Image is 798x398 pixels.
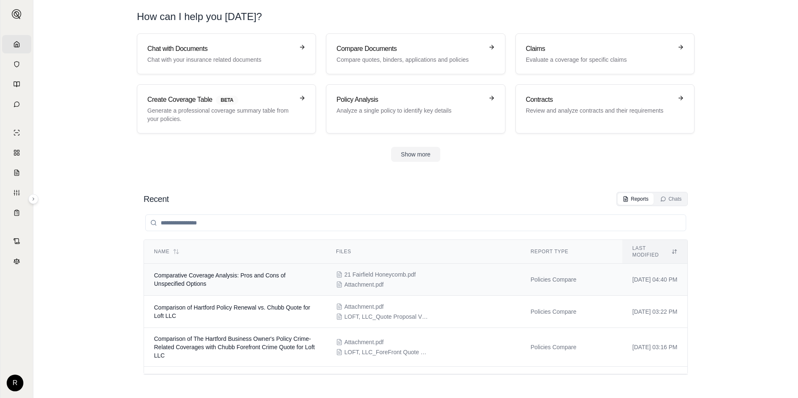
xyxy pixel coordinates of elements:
[137,33,316,74] a: Chat with DocumentsChat with your insurance related documents
[2,204,31,222] a: Coverage Table
[660,196,682,202] div: Chats
[526,106,672,115] p: Review and analyze contracts and their requirements
[2,164,31,182] a: Claim Coverage
[391,147,441,162] button: Show more
[622,328,687,367] td: [DATE] 03:16 PM
[2,123,31,142] a: Single Policy
[526,95,672,105] h3: Contracts
[154,335,315,359] span: Comparison of The Hartford Business Owner's Policy Crime-Related Coverages with Chubb Forefront C...
[336,95,483,105] h3: Policy Analysis
[623,196,649,202] div: Reports
[520,328,622,367] td: Policies Compare
[147,44,294,54] h3: Chat with Documents
[2,144,31,162] a: Policy Comparisons
[326,240,520,264] th: Files
[520,296,622,328] td: Policies Compare
[216,96,238,105] span: BETA
[2,75,31,93] a: Prompt Library
[655,193,687,205] button: Chats
[326,84,505,134] a: Policy AnalysisAnalyze a single policy to identify key details
[147,55,294,64] p: Chat with your insurance related documents
[526,55,672,64] p: Evaluate a coverage for specific claims
[154,272,285,287] span: Comparative Coverage Analysis: Pros and Cons of Unspecified Options
[154,248,316,255] div: Name
[344,348,428,356] span: LOFT, LLC_ForeFront Quote Document.pdf
[2,35,31,53] a: Home
[137,10,262,23] h1: How can I help you [DATE]?
[2,252,31,270] a: Legal Search Engine
[2,232,31,250] a: Contract Analysis
[2,95,31,113] a: Chat
[12,9,22,19] img: Expand sidebar
[154,304,310,319] span: Comparison of Hartford Policy Renewal vs. Chubb Quote for Loft LLC
[326,33,505,74] a: Compare DocumentsCompare quotes, binders, applications and policies
[336,106,483,115] p: Analyze a single policy to identify key details
[622,264,687,296] td: [DATE] 04:40 PM
[336,44,483,54] h3: Compare Documents
[622,367,687,397] td: [DATE] 01:19 PM
[515,33,694,74] a: ClaimsEvaluate a coverage for specific claims
[7,375,23,391] div: R
[147,106,294,123] p: Generate a professional coverage summary table from your policies.
[147,95,294,105] h3: Create Coverage Table
[622,296,687,328] td: [DATE] 03:22 PM
[344,302,384,311] span: Attachment.pdf
[632,245,677,258] div: Last modified
[2,55,31,73] a: Documents Vault
[618,193,654,205] button: Reports
[344,338,384,346] span: Attachment.pdf
[344,312,428,321] span: LOFT, LLC_Quote Proposal V2.pdf
[28,194,38,204] button: Expand sidebar
[526,44,672,54] h3: Claims
[8,6,25,23] button: Expand sidebar
[344,280,384,289] span: Attachment.pdf
[515,84,694,134] a: ContractsReview and analyze contracts and their requirements
[520,367,622,397] td: Single Policy Analysis
[520,240,622,264] th: Report Type
[2,184,31,202] a: Custom Report
[520,264,622,296] td: Policies Compare
[344,270,416,279] span: 21 Fairfield Honeycomb.pdf
[144,193,169,205] h2: Recent
[137,84,316,134] a: Create Coverage TableBETAGenerate a professional coverage summary table from your policies.
[336,55,483,64] p: Compare quotes, binders, applications and policies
